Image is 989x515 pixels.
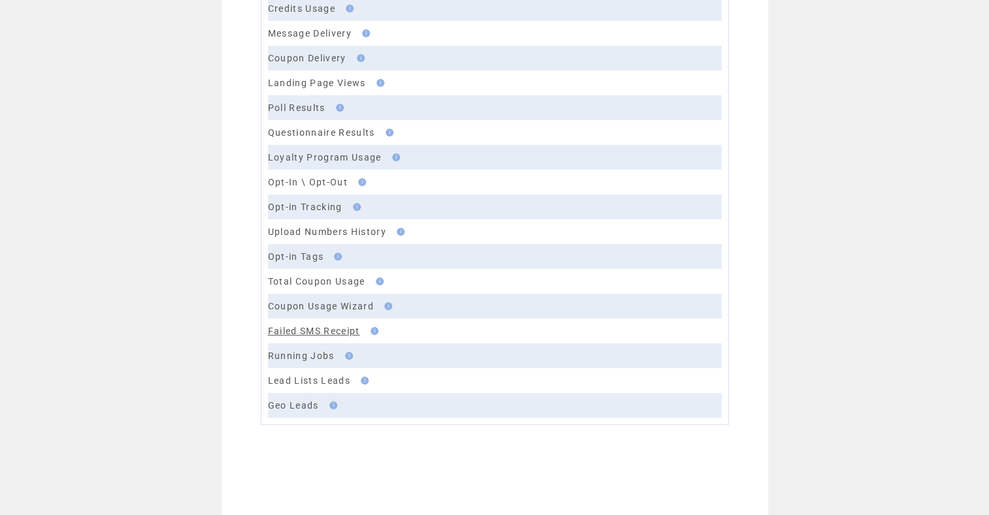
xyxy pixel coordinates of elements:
a: Landing Page Views [268,78,366,88]
img: help.gif [330,253,342,260]
a: Total Coupon Usage [268,276,365,287]
img: help.gif [354,178,366,186]
a: Lead Lists Leads [268,375,350,386]
a: Running Jobs [268,351,335,361]
img: help.gif [358,29,370,37]
a: Opt-in Tracking [268,202,343,212]
img: help.gif [357,377,369,384]
a: Upload Numbers History [268,226,386,237]
img: help.gif [382,129,394,136]
a: Opt-in Tags [268,251,324,262]
a: Questionnaire Results [268,127,375,138]
a: Failed SMS Receipt [268,326,360,336]
img: help.gif [353,54,365,62]
img: help.gif [373,79,384,87]
img: help.gif [342,5,354,12]
img: help.gif [393,228,405,236]
img: help.gif [367,327,378,335]
a: Poll Results [268,102,326,113]
a: Coupon Usage Wizard [268,301,374,311]
img: help.gif [332,104,344,112]
img: help.gif [388,153,400,161]
a: Geo Leads [268,400,319,411]
a: Message Delivery [268,28,352,39]
img: help.gif [372,277,384,285]
img: help.gif [349,203,361,211]
a: Opt-In \ Opt-Out [268,177,348,187]
img: help.gif [341,352,353,360]
a: Loyalty Program Usage [268,152,382,163]
img: help.gif [380,302,392,310]
a: Credits Usage [268,3,335,14]
a: Coupon Delivery [268,53,346,63]
img: help.gif [326,401,337,409]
